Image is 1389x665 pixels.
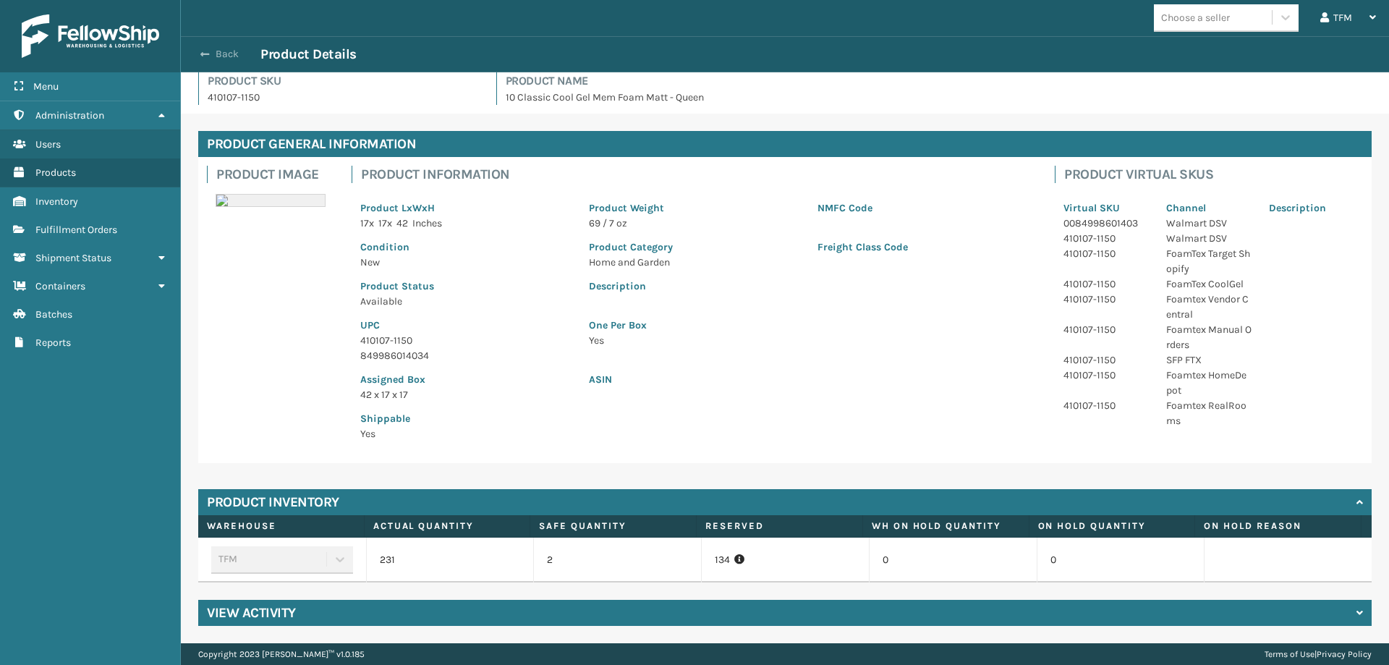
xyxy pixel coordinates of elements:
p: 410107-1150 [1063,398,1149,413]
div: | [1265,643,1372,665]
span: 69 / 7 oz [589,217,627,229]
span: Batches [35,308,72,321]
h4: Product Inventory [207,494,339,511]
p: Walmart DSV [1166,231,1252,246]
label: Reserved [705,520,854,533]
p: Product Weight [589,200,800,216]
p: 134 [715,553,856,567]
h4: Product Information [361,166,1037,183]
p: Walmart DSV [1166,216,1252,231]
p: 849986014034 [360,348,572,363]
p: NMFC Code [817,200,1029,216]
span: Containers [35,280,85,292]
h4: Product General Information [198,131,1372,157]
span: Inventory [35,195,78,208]
span: Menu [33,80,59,93]
p: Foamtex RealRooms [1166,398,1252,428]
p: 410107-1150 [1063,292,1149,307]
p: 0084998601403 [1063,216,1149,231]
label: Warehouse [207,520,355,533]
p: FoamTex CoolGel [1166,276,1252,292]
span: Products [35,166,76,179]
p: 10 Classic Cool Gel Mem Foam Matt - Queen [506,90,1372,105]
p: One Per Box [589,318,1029,333]
p: 410107-1150 [1063,368,1149,383]
p: Virtual SKU [1063,200,1149,216]
p: 410107-1150 [1063,246,1149,261]
td: 0 [869,538,1037,583]
p: Yes [360,426,572,441]
span: Fulfillment Orders [35,224,117,236]
label: WH On hold quantity [872,520,1020,533]
p: Assigned Box [360,372,572,387]
h4: Product Name [506,72,1372,90]
label: On Hold Quantity [1038,520,1186,533]
label: On Hold Reason [1204,520,1352,533]
p: Description [589,279,1029,294]
img: 51104088640_40f294f443_o-scaled-700x700.jpg [216,194,326,207]
p: Description [1269,200,1354,216]
td: 0 [1037,538,1205,583]
p: Condition [360,240,572,255]
a: Privacy Policy [1317,649,1372,659]
p: Product Status [360,279,572,294]
p: Home and Garden [589,255,800,270]
span: Reports [35,336,71,349]
p: 42 x 17 x 17 [360,387,572,402]
p: Shippable [360,411,572,426]
label: Safe Quantity [539,520,687,533]
p: Copyright 2023 [PERSON_NAME]™ v 1.0.185 [198,643,365,665]
span: Shipment Status [35,252,111,264]
p: 410107-1150 [1063,276,1149,292]
p: ASIN [589,372,1029,387]
p: 410107-1150 [208,90,479,105]
p: 410107-1150 [360,333,572,348]
a: Terms of Use [1265,649,1314,659]
p: Foamtex Manual Orders [1166,322,1252,352]
span: Users [35,138,61,151]
td: 231 [366,538,534,583]
p: 410107-1150 [1063,231,1149,246]
p: Channel [1166,200,1252,216]
td: 2 [533,538,701,583]
p: UPC [360,318,572,333]
p: Yes [589,333,1029,348]
p: Product Category [589,240,800,255]
div: Choose a seller [1161,10,1230,25]
button: Back [194,48,260,61]
p: Foamtex HomeDepot [1166,368,1252,398]
h4: Product Virtual SKUs [1064,166,1363,183]
p: Freight Class Code [817,240,1029,255]
span: Inches [412,217,442,229]
h4: Product Image [216,166,334,183]
span: Administration [35,109,104,122]
p: SFP FTX [1166,352,1252,368]
p: Available [360,294,572,309]
span: 17 x [378,217,392,229]
img: logo [22,14,159,58]
p: New [360,255,572,270]
span: 42 [396,217,408,229]
label: Actual Quantity [373,520,522,533]
h3: Product Details [260,46,357,63]
span: 17 x [360,217,374,229]
p: FoamTex Target Shopify [1166,246,1252,276]
h4: Product SKU [208,72,479,90]
p: 410107-1150 [1063,352,1149,368]
p: Product LxWxH [360,200,572,216]
h4: View Activity [207,604,296,622]
p: 410107-1150 [1063,322,1149,337]
p: Foamtex Vendor Central [1166,292,1252,322]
